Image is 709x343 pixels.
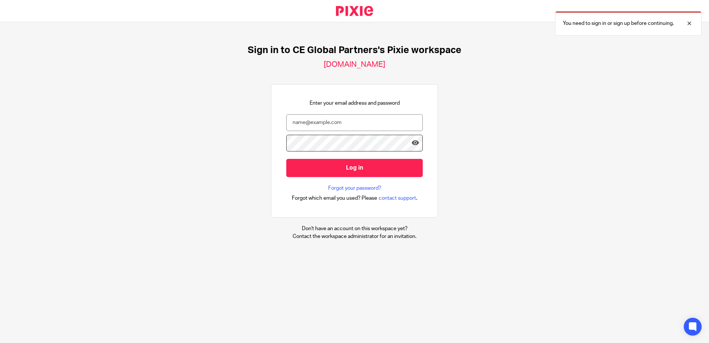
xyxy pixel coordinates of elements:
h2: [DOMAIN_NAME] [324,60,385,69]
span: contact support [379,195,416,202]
p: Enter your email address and password [310,99,400,107]
span: Forgot which email you used? Please [292,195,377,202]
p: Contact the workspace administrator for an invitation. [293,233,416,240]
p: Don't have an account on this workspace yet? [293,225,416,232]
div: . [292,194,418,202]
a: Forgot your password? [328,184,381,192]
h1: Sign in to CE Global Partners's Pixie workspace [248,45,461,56]
p: You need to sign in or sign up before continuing. [563,20,674,27]
input: name@example.com [286,114,423,131]
input: Log in [286,159,423,177]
